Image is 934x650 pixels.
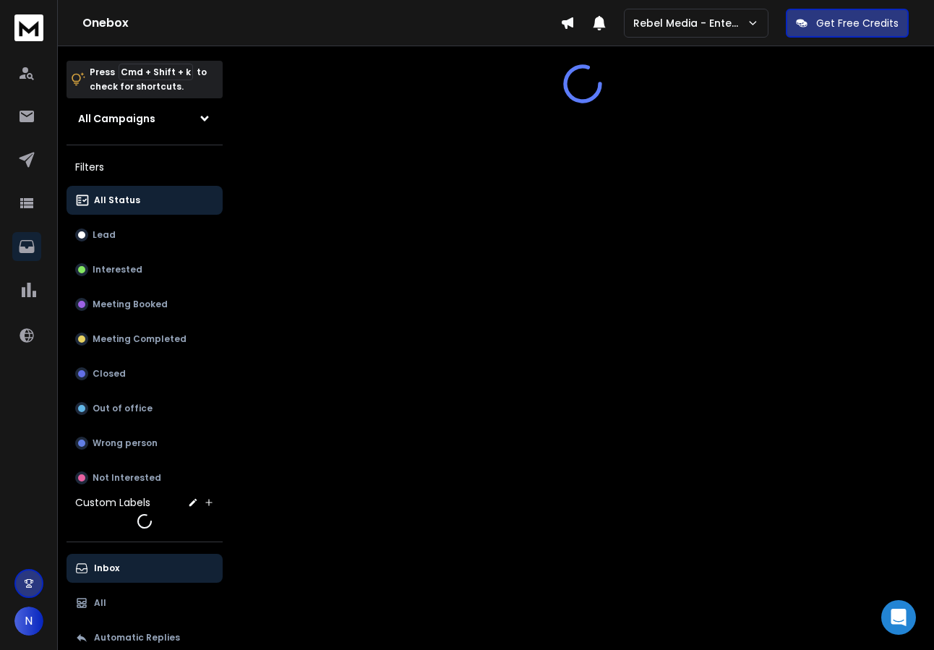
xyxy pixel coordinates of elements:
p: Wrong person [93,437,158,449]
h3: Filters [67,157,223,177]
p: All Status [94,194,140,206]
button: Lead [67,221,223,249]
button: N [14,607,43,636]
p: Rebel Media - Enterprise [633,16,747,30]
button: All Campaigns [67,104,223,133]
p: Automatic Replies [94,632,180,643]
div: Open Intercom Messenger [881,600,916,635]
button: Get Free Credits [786,9,909,38]
img: logo [14,14,43,41]
p: Closed [93,368,126,380]
p: Meeting Completed [93,333,187,345]
button: All [67,589,223,617]
p: All [94,597,106,609]
button: Meeting Booked [67,290,223,319]
button: Inbox [67,554,223,583]
p: Get Free Credits [816,16,899,30]
button: Not Interested [67,463,223,492]
button: Closed [67,359,223,388]
h1: Onebox [82,14,560,32]
span: Cmd + Shift + k [119,64,193,80]
p: Not Interested [93,472,161,484]
button: Meeting Completed [67,325,223,354]
h1: All Campaigns [78,111,155,126]
button: Out of office [67,394,223,423]
p: Inbox [94,563,119,574]
button: Wrong person [67,429,223,458]
p: Meeting Booked [93,299,168,310]
p: Out of office [93,403,153,414]
h3: Custom Labels [75,495,150,510]
button: All Status [67,186,223,215]
button: Interested [67,255,223,284]
p: Interested [93,264,142,275]
p: Lead [93,229,116,241]
p: Press to check for shortcuts. [90,65,207,94]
